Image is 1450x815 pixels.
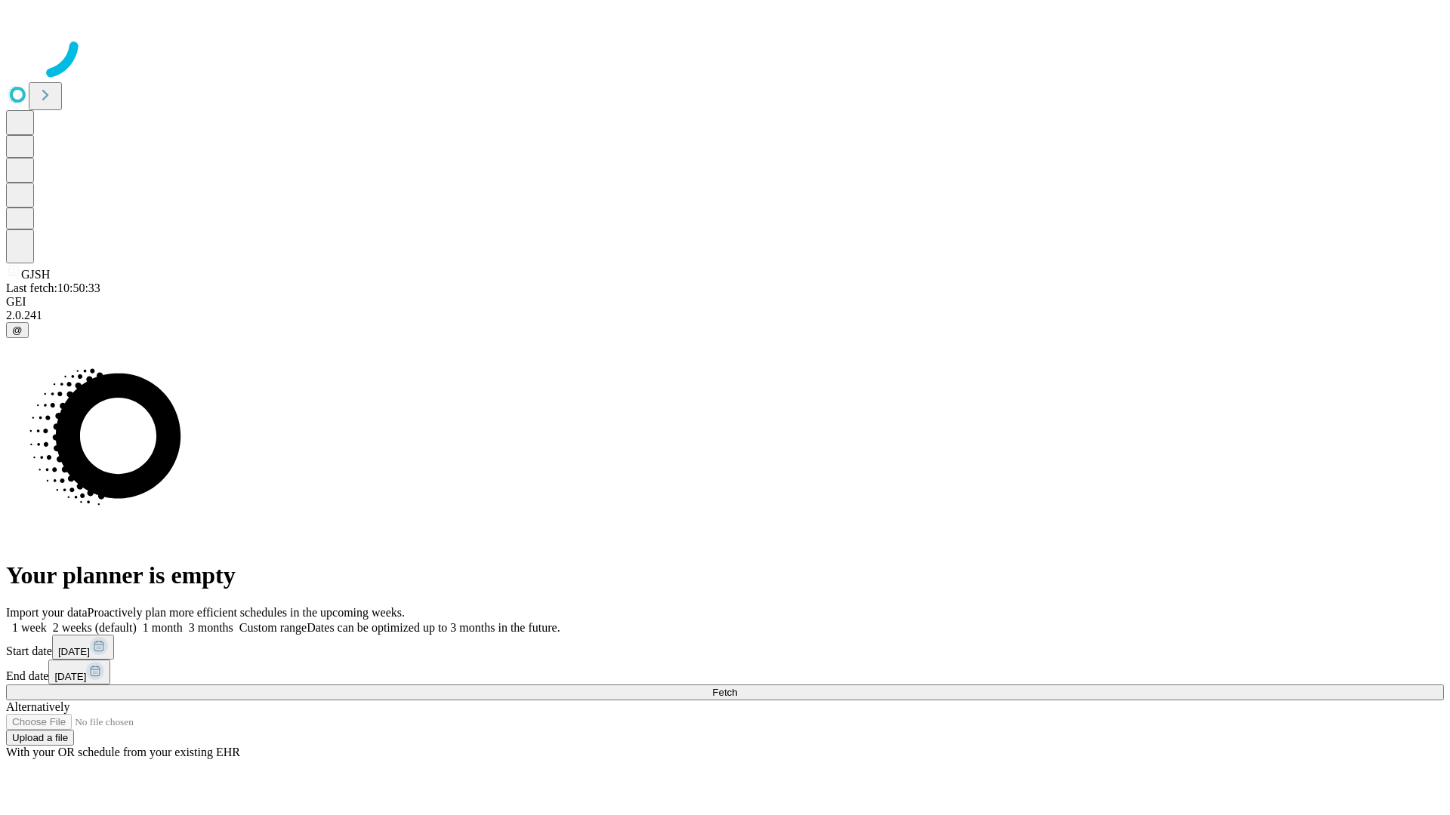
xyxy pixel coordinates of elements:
[88,606,405,619] span: Proactively plan more efficient schedules in the upcoming weeks.
[6,730,74,746] button: Upload a file
[712,687,737,698] span: Fetch
[6,660,1444,684] div: End date
[58,646,90,657] span: [DATE]
[189,621,233,634] span: 3 months
[54,671,86,682] span: [DATE]
[6,635,1444,660] div: Start date
[6,561,1444,589] h1: Your planner is empty
[6,322,29,338] button: @
[52,635,114,660] button: [DATE]
[6,295,1444,309] div: GEI
[6,746,240,758] span: With your OR schedule from your existing EHR
[21,268,50,281] span: GJSH
[6,281,100,294] span: Last fetch: 10:50:33
[12,621,47,634] span: 1 week
[6,700,69,713] span: Alternatively
[6,606,88,619] span: Import your data
[143,621,183,634] span: 1 month
[48,660,110,684] button: [DATE]
[53,621,137,634] span: 2 weeks (default)
[12,324,23,336] span: @
[307,621,560,634] span: Dates can be optimized up to 3 months in the future.
[239,621,307,634] span: Custom range
[6,309,1444,322] div: 2.0.241
[6,684,1444,700] button: Fetch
